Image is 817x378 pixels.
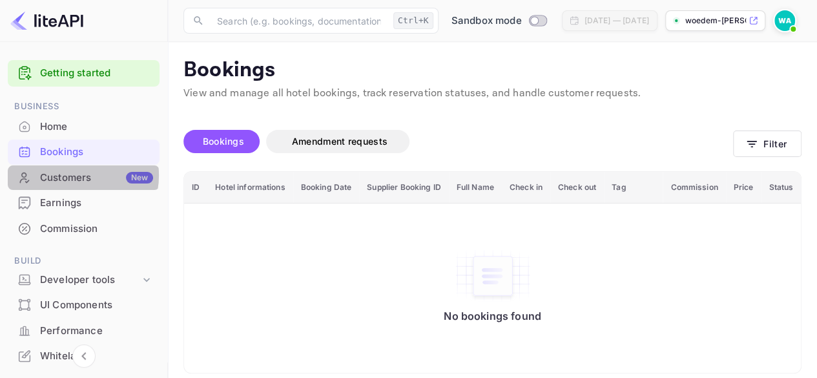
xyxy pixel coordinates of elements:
[8,254,160,268] span: Build
[184,172,801,373] table: booking table
[209,8,388,34] input: Search (e.g. bookings, documentation)
[183,58,801,83] p: Bookings
[40,66,153,81] a: Getting started
[8,293,160,317] a: UI Components
[40,120,153,134] div: Home
[40,349,153,364] div: Whitelabel
[8,269,160,291] div: Developer tools
[40,222,153,236] div: Commission
[126,172,153,184] div: New
[183,86,801,101] p: View and manage all hotel bookings, track reservation statuses, and handle customer requests.
[183,130,733,153] div: account-settings tabs
[550,172,604,204] th: Check out
[40,324,153,339] div: Performance
[8,216,160,242] div: Commission
[393,12,433,29] div: Ctrl+K
[10,10,83,31] img: LiteAPI logo
[454,249,532,303] img: No bookings found
[8,114,160,138] a: Home
[663,172,725,204] th: Commission
[8,293,160,318] div: UI Components
[8,60,160,87] div: Getting started
[444,310,541,322] p: No bookings found
[8,216,160,240] a: Commission
[726,172,761,204] th: Price
[8,344,160,368] a: Whitelabel
[8,319,160,342] a: Performance
[40,171,153,185] div: Customers
[761,172,801,204] th: Status
[502,172,550,204] th: Check in
[359,172,448,204] th: Supplier Booking ID
[184,172,207,204] th: ID
[292,136,388,147] span: Amendment requests
[8,165,160,191] div: CustomersNew
[72,344,96,368] button: Collapse navigation
[40,145,153,160] div: Bookings
[8,319,160,344] div: Performance
[8,140,160,165] div: Bookings
[8,165,160,189] a: CustomersNew
[207,172,293,204] th: Hotel informations
[449,172,502,204] th: Full Name
[8,191,160,216] div: Earnings
[774,10,795,31] img: Woedem Charles Afeavo
[203,136,244,147] span: Bookings
[40,273,140,288] div: Developer tools
[293,172,360,204] th: Booking Date
[451,14,522,28] span: Sandbox mode
[604,172,663,204] th: Tag
[8,191,160,215] a: Earnings
[584,15,649,26] div: [DATE] — [DATE]
[8,114,160,140] div: Home
[8,100,160,114] span: Business
[8,344,160,369] div: Whitelabel
[446,14,552,28] div: Switch to Production mode
[733,131,801,157] button: Filter
[8,140,160,163] a: Bookings
[40,298,153,313] div: UI Components
[685,15,746,26] p: woedem-[PERSON_NAME]-...
[40,196,153,211] div: Earnings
